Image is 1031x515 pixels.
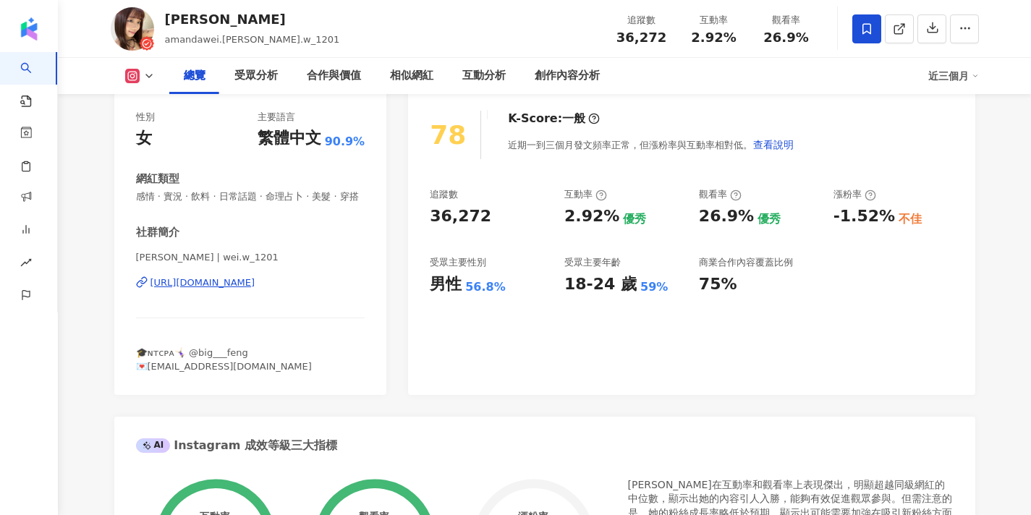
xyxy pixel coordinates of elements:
span: 26.9% [763,30,808,45]
div: 相似網紅 [390,67,433,85]
div: 互動分析 [462,67,506,85]
span: 2.92% [691,30,736,45]
span: 36,272 [616,30,666,45]
div: [URL][DOMAIN_NAME] [150,276,255,289]
div: 商業合作內容覆蓋比例 [699,256,793,269]
span: 查看說明 [753,139,794,150]
div: 36,272 [430,205,491,228]
div: 性別 [136,111,155,124]
div: 一般 [562,111,585,127]
div: 近三個月 [928,64,979,88]
span: [PERSON_NAME] | wei.w_1201 [136,251,365,264]
div: 創作內容分析 [535,67,600,85]
span: 🎓ɴᴛᴄᴘᴀ🤸🏻‍♀️ @big___feng 💌[EMAIL_ADDRESS][DOMAIN_NAME] [136,347,312,371]
div: 優秀 [758,211,781,227]
div: 56.8% [465,279,506,295]
a: search [20,52,49,108]
div: 26.9% [699,205,754,228]
div: 網紅類型 [136,171,179,187]
div: 社群簡介 [136,225,179,240]
div: -1.52% [833,205,895,228]
div: K-Score : [508,111,600,127]
div: 近期一到三個月發文頻率正常，但漲粉率與互動率相對低。 [508,130,794,159]
div: 合作與價值 [307,67,361,85]
div: 追蹤數 [614,13,669,27]
div: 不佳 [899,211,922,227]
div: 59% [640,279,668,295]
div: 主要語言 [258,111,295,124]
span: 90.9% [325,134,365,150]
button: 查看說明 [752,130,794,159]
div: 優秀 [623,211,646,227]
div: 繁體中文 [258,127,321,150]
a: [URL][DOMAIN_NAME] [136,276,365,289]
div: 75% [699,273,737,296]
div: 受眾主要性別 [430,256,486,269]
div: 男性 [430,273,462,296]
div: 漲粉率 [833,188,876,201]
div: 互動率 [687,13,742,27]
div: 觀看率 [759,13,814,27]
div: AI [136,438,171,453]
div: Instagram 成效等級三大指標 [136,438,337,454]
div: 互動率 [564,188,607,201]
div: 2.92% [564,205,619,228]
div: 女 [136,127,152,150]
div: 總覽 [184,67,205,85]
div: [PERSON_NAME] [165,10,340,28]
span: rise [20,248,32,281]
img: logo icon [17,17,41,41]
div: 觀看率 [699,188,742,201]
div: 18-24 歲 [564,273,637,296]
span: 感情 · 實況 · 飲料 · 日常話題 · 命理占卜 · 美髮 · 穿搭 [136,190,365,203]
span: amandawei.[PERSON_NAME].w_1201 [165,34,340,45]
div: 追蹤數 [430,188,458,201]
img: KOL Avatar [111,7,154,51]
div: 受眾分析 [234,67,278,85]
div: 受眾主要年齡 [564,256,621,269]
div: 78 [430,120,466,150]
